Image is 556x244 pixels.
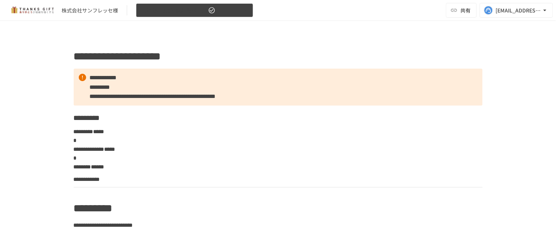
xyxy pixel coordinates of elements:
div: [EMAIL_ADDRESS][DOMAIN_NAME] [496,6,541,15]
div: 株式会社サンフレッセ様 [62,7,118,14]
img: mMP1OxWUAhQbsRWCurg7vIHe5HqDpP7qZo7fRoNLXQh [9,4,56,16]
button: [EMAIL_ADDRESS][DOMAIN_NAME] [480,3,553,18]
button: 【2025年9月】納品用ページ [136,3,253,18]
button: 共有 [446,3,477,18]
span: 共有 [461,6,471,14]
span: 【2025年9月】納品用ページ [141,6,207,15]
